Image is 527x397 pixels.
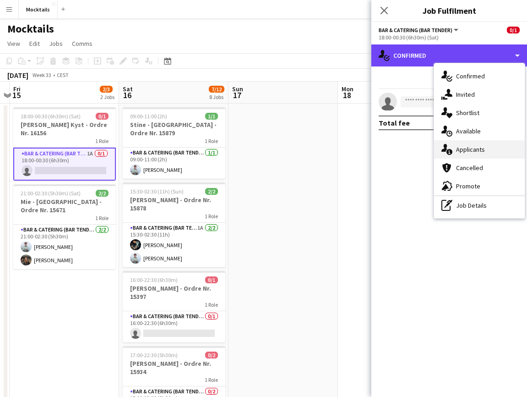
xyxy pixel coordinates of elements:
[121,90,133,100] span: 16
[434,85,525,104] div: Invited
[379,118,410,127] div: Total fee
[29,39,40,48] span: Edit
[13,198,116,214] h3: Mie - [GEOGRAPHIC_DATA] - Ordre Nr. 15671
[379,34,520,41] div: 18:00-00:30 (6h30m) (Sat)
[7,22,54,36] h1: Mocktails
[95,215,109,221] span: 1 Role
[95,138,109,144] span: 1 Role
[100,86,113,93] span: 2/3
[123,148,225,179] app-card-role: Bar & Catering (Bar Tender)1/109:00-11:00 (2h)[PERSON_NAME]
[45,38,66,50] a: Jobs
[123,359,225,376] h3: [PERSON_NAME] - Ordre Nr. 15934
[4,38,24,50] a: View
[26,38,43,50] a: Edit
[205,213,218,220] span: 1 Role
[123,271,225,342] app-job-card: 16:00-22:30 (6h30m)0/1[PERSON_NAME] - Ordre Nr. 153971 RoleBar & Catering (Bar Tender)0/116:00-22...
[72,39,92,48] span: Comms
[340,90,353,100] span: 18
[209,94,224,100] div: 8 Jobs
[123,311,225,342] app-card-role: Bar & Catering (Bar Tender)0/116:00-22:30 (6h30m)
[205,352,218,358] span: 0/2
[49,39,63,48] span: Jobs
[371,44,527,66] div: Confirmed
[7,71,28,80] div: [DATE]
[96,113,109,120] span: 0/1
[205,188,218,195] span: 2/2
[209,86,224,93] span: 7/12
[205,138,218,144] span: 1 Role
[342,85,353,93] span: Mon
[507,27,520,33] span: 0/1
[434,104,525,122] div: Shortlist
[205,113,218,120] span: 1/1
[123,284,225,301] h3: [PERSON_NAME] - Ordre Nr. 15397
[232,85,243,93] span: Sun
[13,225,116,269] app-card-role: Bar & Catering (Bar Tender)2/221:00-02:30 (5h30m)[PERSON_NAME][PERSON_NAME]
[123,85,133,93] span: Sat
[130,352,178,358] span: 17:00-22:30 (5h30m)
[434,140,525,159] div: Applicants
[231,90,243,100] span: 17
[434,122,525,140] div: Available
[123,121,225,137] h3: Stine - [GEOGRAPHIC_DATA] - Ordre Nr. 15879
[130,188,184,195] span: 15:30-02:30 (11h) (Sun)
[434,196,525,215] div: Job Details
[68,38,96,50] a: Comms
[379,27,452,33] span: Bar & Catering (Bar Tender)
[123,182,225,267] app-job-card: 15:30-02:30 (11h) (Sun)2/2[PERSON_NAME] - Ordre Nr. 158781 RoleBar & Catering (Bar Tender)1A2/215...
[12,90,21,100] span: 15
[371,5,527,17] h3: Job Fulfilment
[96,190,109,197] span: 2/2
[130,276,178,283] span: 16:00-22:30 (6h30m)
[123,223,225,267] app-card-role: Bar & Catering (Bar Tender)1A2/215:30-02:30 (11h)[PERSON_NAME][PERSON_NAME]
[13,184,116,269] app-job-card: 21:00-02:30 (5h30m) (Sat)2/2Mie - [GEOGRAPHIC_DATA] - Ordre Nr. 156711 RoleBar & Catering (Bar Te...
[123,107,225,179] app-job-card: 09:00-11:00 (2h)1/1Stine - [GEOGRAPHIC_DATA] - Ordre Nr. 158791 RoleBar & Catering (Bar Tender)1/...
[205,276,218,283] span: 0/1
[57,72,69,78] div: CEST
[205,376,218,383] span: 1 Role
[123,196,225,212] h3: [PERSON_NAME] - Ordre Nr. 15878
[434,67,525,85] div: Confirmed
[100,94,114,100] div: 2 Jobs
[7,39,20,48] span: View
[13,85,21,93] span: Fri
[21,190,81,197] span: 21:00-02:30 (5h30m) (Sat)
[19,0,58,18] button: Mocktails
[434,159,525,177] div: Cancelled
[13,121,116,137] h3: [PERSON_NAME] Kyst - Ordre Nr. 16156
[434,177,525,195] div: Promote
[30,72,53,78] span: Week 33
[13,148,116,181] app-card-role: Bar & Catering (Bar Tender)1A0/118:00-00:30 (6h30m)
[13,107,116,181] app-job-card: 18:00-00:30 (6h30m) (Sat)0/1[PERSON_NAME] Kyst - Ordre Nr. 161561 RoleBar & Catering (Bar Tender)...
[21,113,81,120] span: 18:00-00:30 (6h30m) (Sat)
[379,27,460,33] button: Bar & Catering (Bar Tender)
[130,113,167,120] span: 09:00-11:00 (2h)
[205,301,218,308] span: 1 Role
